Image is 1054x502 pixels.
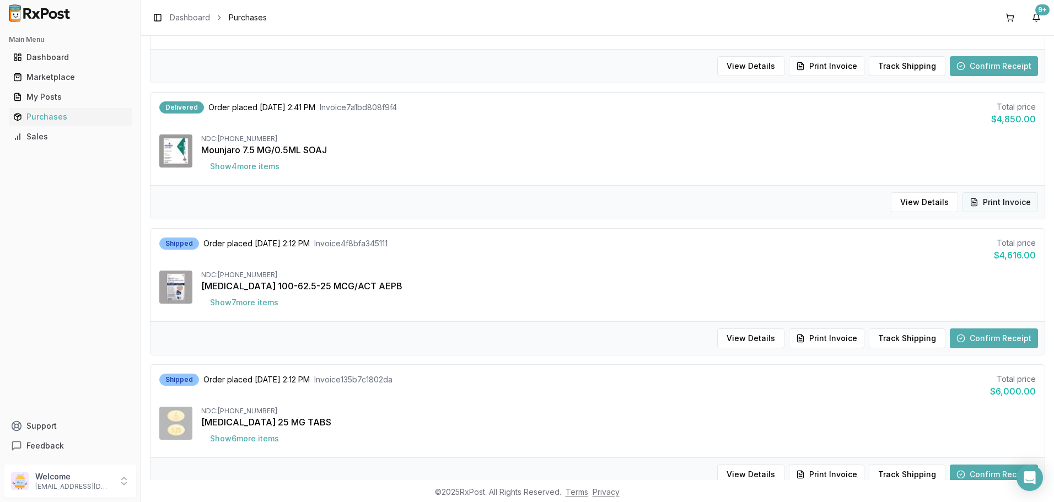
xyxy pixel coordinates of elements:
button: Show4more items [201,156,288,176]
a: Dashboard [170,12,210,23]
button: Show7more items [201,293,287,312]
a: Marketplace [9,67,132,87]
div: Shipped [159,237,199,250]
div: [MEDICAL_DATA] 25 MG TABS [201,415,1036,429]
a: My Posts [9,87,132,107]
span: Invoice 4f8bfa345111 [314,238,388,249]
button: Support [4,416,136,436]
div: Shipped [159,374,199,386]
button: Confirm Receipt [950,56,1038,76]
div: Marketplace [13,72,127,83]
a: Sales [9,127,132,147]
button: Feedback [4,436,136,456]
button: Confirm Receipt [950,465,1038,484]
button: Print Invoice [789,328,864,348]
button: Track Shipping [869,465,945,484]
div: NDC: [PHONE_NUMBER] [201,271,1036,279]
a: Purchases [9,107,132,127]
button: Track Shipping [869,56,945,76]
h2: Main Menu [9,35,132,44]
div: Purchases [13,111,127,122]
button: View Details [891,192,958,212]
div: NDC: [PHONE_NUMBER] [201,407,1036,415]
div: Mounjaro 7.5 MG/0.5ML SOAJ [201,143,1036,156]
img: User avatar [11,472,29,490]
button: View Details [717,328,784,348]
div: Total price [994,237,1036,249]
img: Mounjaro 7.5 MG/0.5ML SOAJ [159,134,192,168]
img: Trelegy Ellipta 100-62.5-25 MCG/ACT AEPB [159,271,192,304]
nav: breadcrumb [170,12,267,23]
a: Dashboard [9,47,132,67]
button: Confirm Receipt [950,328,1038,348]
div: NDC: [PHONE_NUMBER] [201,134,1036,143]
div: Total price [990,374,1036,385]
p: Welcome [35,471,112,482]
button: Sales [4,128,136,145]
button: Print Invoice [789,56,864,76]
button: 9+ [1028,9,1045,26]
div: Delivered [159,101,204,114]
div: $6,000.00 [990,385,1036,398]
img: RxPost Logo [4,4,75,22]
img: Jardiance 25 MG TABS [159,407,192,440]
div: 9+ [1035,4,1050,15]
button: Print Invoice [789,465,864,484]
div: Dashboard [13,52,127,63]
button: Dashboard [4,48,136,66]
button: Marketplace [4,68,136,86]
button: View Details [717,56,784,76]
span: Order placed [DATE] 2:12 PM [203,374,310,385]
div: Total price [991,101,1036,112]
div: $4,616.00 [994,249,1036,262]
p: [EMAIL_ADDRESS][DOMAIN_NAME] [35,482,112,491]
span: Invoice 7a1bd808f9f4 [320,102,397,113]
div: My Posts [13,91,127,102]
div: [MEDICAL_DATA] 100-62.5-25 MCG/ACT AEPB [201,279,1036,293]
span: Invoice 135b7c1802da [314,374,392,385]
a: Privacy [593,487,620,496]
a: Terms [566,487,588,496]
span: Feedback [26,440,64,451]
div: Open Intercom Messenger [1017,465,1043,491]
button: Print Invoice [962,192,1038,212]
span: Order placed [DATE] 2:41 PM [208,102,315,113]
button: Show6more items [201,429,288,449]
button: My Posts [4,88,136,106]
div: Sales [13,131,127,142]
div: $4,850.00 [991,112,1036,126]
button: Purchases [4,108,136,126]
button: Track Shipping [869,328,945,348]
button: View Details [717,465,784,484]
span: Order placed [DATE] 2:12 PM [203,238,310,249]
span: Purchases [229,12,267,23]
